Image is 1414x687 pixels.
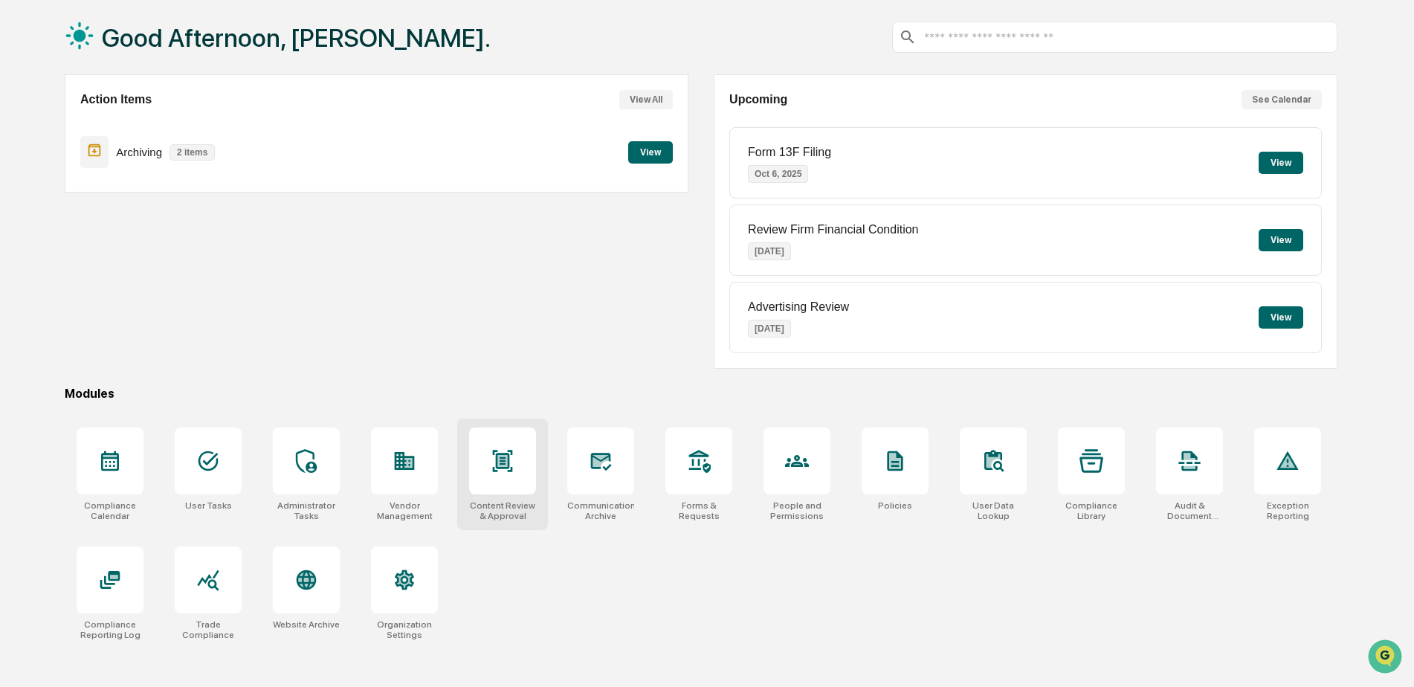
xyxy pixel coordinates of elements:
[116,146,162,158] p: Archiving
[665,500,732,521] div: Forms & Requests
[1259,152,1303,174] button: View
[273,500,340,521] div: Administrator Tasks
[46,202,197,214] span: [PERSON_NAME].[PERSON_NAME]
[748,300,849,314] p: Advertising Review
[185,500,232,511] div: User Tasks
[371,619,438,640] div: Organization Settings
[748,242,791,260] p: [DATE]
[15,31,271,55] p: How can we help?
[31,114,58,141] img: 8933085812038_c878075ebb4cc5468115_72.jpg
[67,114,244,129] div: Start new chat
[567,500,634,521] div: Communications Archive
[175,619,242,640] div: Trade Compliance
[748,146,831,159] p: Form 13F Filing
[15,114,42,141] img: 1746055101610-c473b297-6a78-478c-a979-82029cc54cd1
[1254,500,1321,521] div: Exception Reporting
[105,368,180,380] a: Powered byPylon
[1058,500,1125,521] div: Compliance Library
[273,619,340,630] div: Website Archive
[30,332,94,347] span: Data Lookup
[77,500,143,521] div: Compliance Calendar
[46,242,197,254] span: [PERSON_NAME].[PERSON_NAME]
[619,90,673,109] button: View All
[80,93,152,106] h2: Action Items
[67,129,204,141] div: We're available if you need us!
[30,304,96,319] span: Preclearance
[748,223,918,236] p: Review Firm Financial Condition
[102,23,491,53] h1: Good Afternoon, [PERSON_NAME].
[148,369,180,380] span: Pylon
[123,304,184,319] span: Attestations
[65,387,1337,401] div: Modules
[9,298,102,325] a: 🖐️Preclearance
[15,165,100,177] div: Past conversations
[230,162,271,180] button: See all
[77,619,143,640] div: Compliance Reporting Log
[1242,90,1322,109] button: See Calendar
[208,242,239,254] span: [DATE]
[1259,229,1303,251] button: View
[15,334,27,346] div: 🔎
[878,500,912,511] div: Policies
[764,500,830,521] div: People and Permissions
[1259,306,1303,329] button: View
[108,306,120,317] div: 🗄️
[1156,500,1223,521] div: Audit & Document Logs
[200,202,205,214] span: •
[200,242,205,254] span: •
[748,320,791,338] p: [DATE]
[170,144,215,161] p: 2 items
[15,188,39,212] img: Steve.Lennart
[102,298,190,325] a: 🗄️Attestations
[469,500,536,521] div: Content Review & Approval
[15,306,27,317] div: 🖐️
[208,202,239,214] span: [DATE]
[15,228,39,252] img: Steve.Lennart
[371,500,438,521] div: Vendor Management
[748,165,808,183] p: Oct 6, 2025
[960,500,1027,521] div: User Data Lookup
[9,326,100,353] a: 🔎Data Lookup
[729,93,787,106] h2: Upcoming
[253,118,271,136] button: Start new chat
[1366,638,1407,678] iframe: Open customer support
[628,144,673,158] a: View
[628,141,673,164] button: View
